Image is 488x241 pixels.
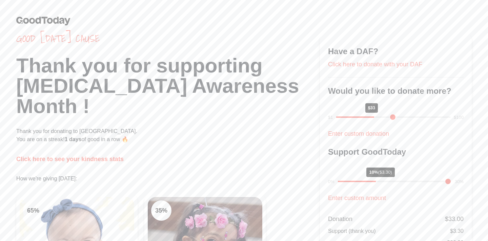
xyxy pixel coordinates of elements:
h3: Would you like to donate more? [328,86,464,96]
p: Thank you for donating to [GEOGRAPHIC_DATA]. You are on a streak! of good in a row 🔥 [16,127,320,144]
div: $33 [365,103,378,113]
span: Good [DATE] cause [16,32,320,45]
a: Enter custom donation [328,130,389,137]
div: $100 [454,114,464,121]
a: Enter custom amount [328,195,386,201]
a: Click here to see your kindness stats [16,156,124,162]
div: 35 % [151,200,171,221]
div: $ [445,214,464,224]
div: $ [450,227,464,235]
h3: Support GoodToday [328,147,464,157]
div: 30% [455,178,464,185]
div: 0% [328,178,334,185]
div: 65 % [23,200,43,221]
div: Support (thank you) [328,227,376,235]
span: 3.30 [453,228,464,234]
a: Click here to donate with your DAF [328,61,422,68]
span: 1 days [65,136,82,142]
span: ($3.30) [378,170,392,175]
p: How we're giving [DATE]: [16,175,320,183]
div: Donation [328,214,352,224]
div: 10% [366,168,394,177]
h1: Thank you for supporting [MEDICAL_DATA] Awareness Month ! [16,56,320,116]
img: GoodToday [16,16,70,25]
div: $1 [328,114,333,121]
span: 33.00 [448,216,464,222]
h3: Have a DAF? [328,46,464,57]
